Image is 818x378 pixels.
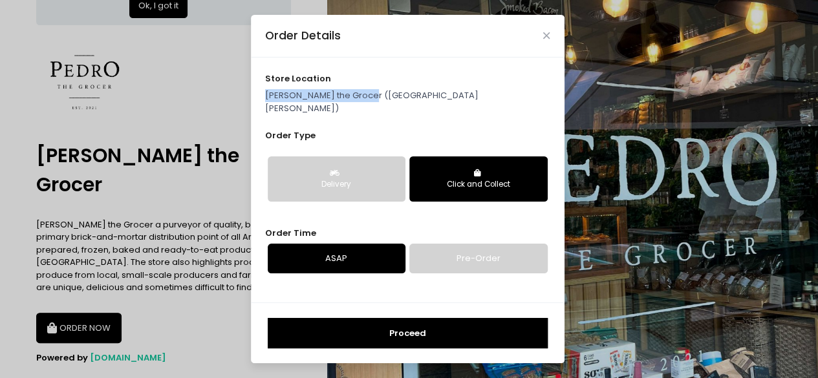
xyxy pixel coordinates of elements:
button: Click and Collect [409,156,547,202]
span: Order Time [265,227,316,239]
button: Close [543,32,550,39]
div: Delivery [277,179,396,191]
span: Order Type [265,129,316,142]
p: [PERSON_NAME] the Grocer ([GEOGRAPHIC_DATA][PERSON_NAME]) [265,89,550,114]
span: store location [265,72,331,85]
button: Proceed [268,318,548,349]
div: Order Details [265,27,341,44]
div: Click and Collect [418,179,538,191]
button: Delivery [268,156,405,202]
a: ASAP [268,244,405,273]
a: Pre-Order [409,244,547,273]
